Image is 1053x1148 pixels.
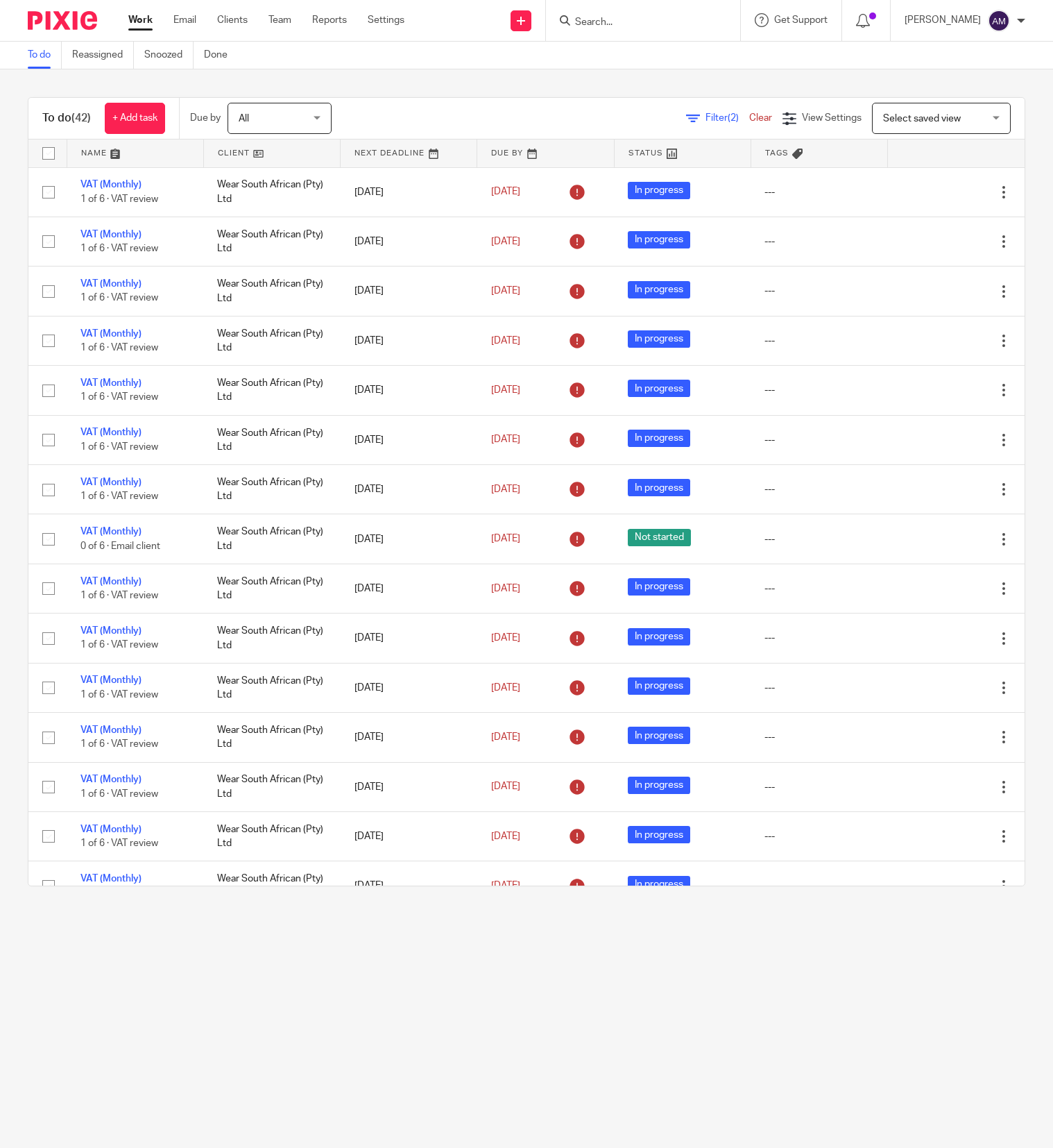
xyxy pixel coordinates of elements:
span: Get Support [774,15,828,25]
td: [DATE] [341,663,477,712]
div: --- [764,235,873,248]
a: Settings [368,13,404,27]
a: VAT (Monthly) [80,725,142,735]
div: --- [764,383,873,397]
a: Team [268,13,291,27]
div: --- [764,829,873,843]
span: 0 of 6 · Email client [80,541,160,551]
a: VAT (Monthly) [80,577,142,586]
span: [DATE] [491,435,520,445]
td: Wear South African (Pty) Ltd [203,415,340,464]
div: --- [764,681,873,695]
span: [DATE] [491,782,520,792]
div: --- [764,780,873,794]
td: Wear South African (Pty) Ltd [203,614,340,663]
td: [DATE] [341,713,477,762]
span: 1 of 6 · VAT review [80,244,158,253]
span: Tags [765,149,789,157]
span: 1 of 6 · VAT review [80,442,158,452]
span: [DATE] [491,732,520,742]
td: [DATE] [341,415,477,464]
div: --- [764,185,873,199]
span: 1 of 6 · VAT review [80,294,158,303]
div: --- [764,284,873,298]
div: --- [764,730,873,744]
a: VAT (Monthly) [80,230,142,239]
a: Snoozed [144,42,194,69]
a: VAT (Monthly) [80,180,142,189]
td: Wear South African (Pty) Ltd [203,465,340,514]
span: [DATE] [491,633,520,643]
span: All [239,114,249,124]
span: [DATE] [491,187,520,197]
a: VAT (Monthly) [80,279,142,289]
td: [DATE] [341,316,477,365]
a: VAT (Monthly) [80,874,142,884]
span: 1 of 6 · VAT review [80,690,158,700]
span: [DATE] [491,881,520,890]
span: [DATE] [491,683,520,693]
span: [DATE] [491,832,520,841]
span: In progress [628,578,690,596]
a: Work [128,13,153,27]
span: Filter [705,113,749,123]
span: View Settings [802,113,862,123]
td: Wear South African (Pty) Ltd [203,267,340,316]
a: VAT (Monthly) [80,329,142,339]
span: Not started [628,529,691,546]
a: + Add task [105,103,165,134]
span: [DATE] [491,237,520,246]
span: In progress [628,727,690,744]
span: (42) [71,112,91,124]
a: Reassigned [72,42,134,69]
span: In progress [628,182,690,199]
a: VAT (Monthly) [80,626,142,636]
div: --- [764,582,873,596]
span: In progress [628,777,690,794]
td: Wear South African (Pty) Ltd [203,861,340,911]
span: 1 of 6 · VAT review [80,343,158,353]
span: 1 of 6 · VAT review [80,393,158,403]
td: [DATE] [341,167,477,217]
span: In progress [628,479,690,496]
span: [DATE] [491,385,520,395]
td: Wear South African (Pty) Ltd [203,167,340,217]
span: [DATE] [491,286,520,296]
span: In progress [628,330,690,348]
td: Wear South African (Pty) Ltd [203,663,340,712]
td: Wear South African (Pty) Ltd [203,564,340,613]
a: Reports [312,13,347,27]
td: Wear South African (Pty) Ltd [203,217,340,266]
div: --- [764,879,873,893]
a: VAT (Monthly) [80,378,142,388]
span: 1 of 6 · VAT review [80,838,158,848]
span: In progress [628,430,690,447]
span: In progress [628,677,690,695]
div: --- [764,532,873,546]
div: --- [764,482,873,496]
td: Wear South African (Pty) Ltd [203,762,340,811]
td: [DATE] [341,614,477,663]
span: 1 of 6 · VAT review [80,491,158,501]
img: svg%3E [988,10,1010,32]
span: In progress [628,231,690,248]
a: VAT (Monthly) [80,775,142,784]
td: Wear South African (Pty) Ltd [203,366,340,415]
a: VAT (Monthly) [80,675,142,685]
td: Wear South African (Pty) Ltd [203,713,340,762]
a: Clients [217,13,248,27]
td: [DATE] [341,811,477,861]
div: --- [764,334,873,348]
span: (2) [728,113,739,123]
span: 1 of 6 · VAT review [80,739,158,749]
td: Wear South African (Pty) Ltd [203,811,340,861]
span: In progress [628,826,690,843]
a: VAT (Monthly) [80,428,142,437]
td: [DATE] [341,217,477,266]
span: 1 of 6 · VAT review [80,194,158,204]
td: [DATE] [341,861,477,911]
td: [DATE] [341,366,477,415]
td: [DATE] [341,514,477,564]
a: VAT (Monthly) [80,527,142,537]
a: Clear [749,113,772,123]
